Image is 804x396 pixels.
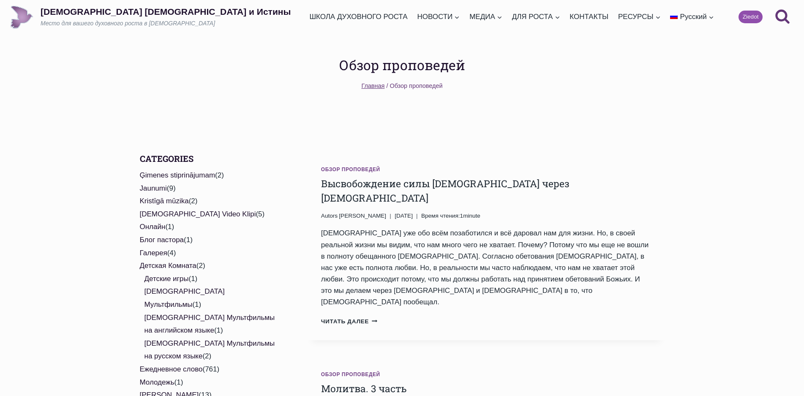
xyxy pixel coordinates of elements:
a: Детские игры [144,275,189,283]
a: [DEMOGRAPHIC_DATA] [DEMOGRAPHIC_DATA] и ИстиныМесто для вашего духовного роста в [DEMOGRAPHIC_DATA] [10,5,291,29]
button: Показать форму поиска [771,5,794,28]
span: НОВОСТИ [417,11,460,22]
span: [PERSON_NAME] [339,213,386,219]
li: (1) [144,273,283,286]
a: Галерея [140,249,167,257]
a: Главная [361,82,384,89]
a: Oнлайн [140,223,166,231]
a: Высвобождение силы [DEMOGRAPHIC_DATA] через [DEMOGRAPHIC_DATA] [321,177,570,205]
span: minute [463,213,480,219]
span: 1 [421,211,480,221]
a: Kristīgā mūzika [140,197,189,205]
li: (2) [144,337,283,363]
a: [DEMOGRAPHIC_DATA] Мультфильмы на английском языке [144,314,275,335]
li: (9) [140,182,283,195]
a: Читать далее [321,318,378,325]
span: Autors [321,211,338,221]
a: Ziedot [739,11,763,23]
nav: Навигационные цепочки [361,81,442,91]
li: (1) [140,221,283,234]
a: Jaunumi [140,184,167,192]
a: Ежедневное слово [140,365,203,373]
p: [DEMOGRAPHIC_DATA] уже обо всём позаботился и всё даровал нам для жизни. Но, в своей реальной жиз... [321,227,651,308]
a: Обзор проповедей [321,167,380,172]
li: (1) [140,376,283,389]
a: Молодежь [140,378,174,386]
a: Ģimenes stiprinājumam [140,171,215,179]
li: (5) [140,208,283,221]
a: [DEMOGRAPHIC_DATA] Мультфильмы на русском языке [144,339,275,360]
a: [DEMOGRAPHIC_DATA] Video Klipi [140,210,256,218]
span: ДЛЯ РОСТА [512,11,560,22]
span: Обзор проповедей [390,82,442,89]
img: Draudze Gars un Patiesība [10,5,33,29]
a: Обзор проповедей [321,371,380,377]
span: РЕСУРСЫ [618,11,661,22]
li: (1) [144,285,283,311]
p: Место для вашего духовного роста в [DEMOGRAPHIC_DATA] [41,19,291,28]
span: МЕДИА [469,11,502,22]
li: (2) [140,195,283,208]
li: (4) [140,247,283,260]
li: (1) [144,311,283,337]
h2: Categories [140,152,283,165]
a: Детская Комната [140,262,196,270]
a: Блог пастора [140,236,184,244]
span: Русский [680,13,707,21]
time: [DATE] [395,211,413,221]
li: (2) [140,259,283,363]
a: [DEMOGRAPHIC_DATA] Мультфильмы [144,287,225,309]
a: Молитва. 3 часть [321,382,407,395]
li: (2) [140,169,283,182]
p: [DEMOGRAPHIC_DATA] [DEMOGRAPHIC_DATA] и Истины [41,6,291,17]
li: (1) [140,234,283,247]
h1: Обзор проповедей [339,55,465,75]
span: Время чтения: [421,213,460,219]
li: (761) [140,363,283,376]
span: / [386,82,388,89]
